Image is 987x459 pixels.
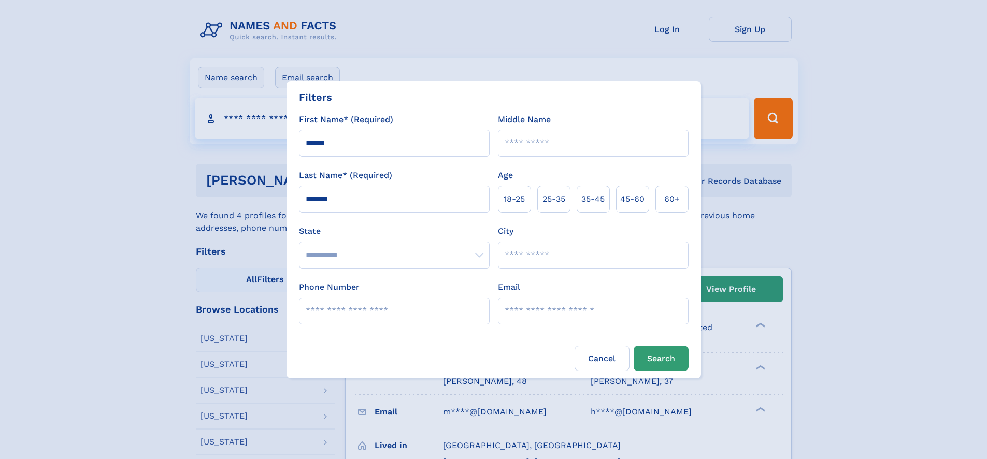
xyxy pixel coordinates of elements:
[581,193,605,205] span: 35‑45
[498,113,551,126] label: Middle Name
[498,169,513,182] label: Age
[299,169,392,182] label: Last Name* (Required)
[299,281,360,293] label: Phone Number
[504,193,525,205] span: 18‑25
[542,193,565,205] span: 25‑35
[575,346,630,371] label: Cancel
[498,281,520,293] label: Email
[299,113,393,126] label: First Name* (Required)
[664,193,680,205] span: 60+
[634,346,689,371] button: Search
[620,193,645,205] span: 45‑60
[299,90,332,105] div: Filters
[498,225,513,238] label: City
[299,225,490,238] label: State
